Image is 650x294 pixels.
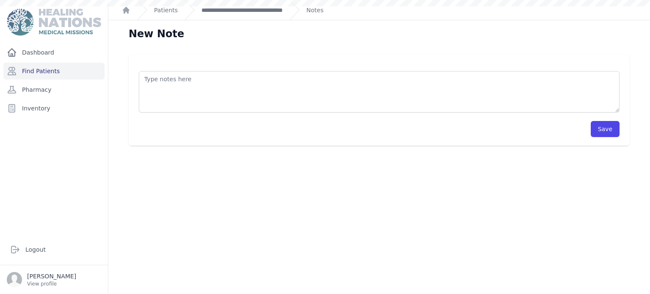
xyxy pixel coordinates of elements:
a: Inventory [3,100,105,117]
a: [PERSON_NAME] View profile [7,272,101,287]
a: Logout [7,241,101,258]
a: Notes [306,6,323,14]
a: Pharmacy [3,81,105,98]
a: Patients [154,6,178,14]
a: Find Patients [3,63,105,80]
a: Dashboard [3,44,105,61]
img: Medical Missions EMR [7,8,101,36]
h1: New Note [129,27,184,41]
p: [PERSON_NAME] [27,272,76,280]
p: View profile [27,280,76,287]
button: Save [591,121,620,137]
